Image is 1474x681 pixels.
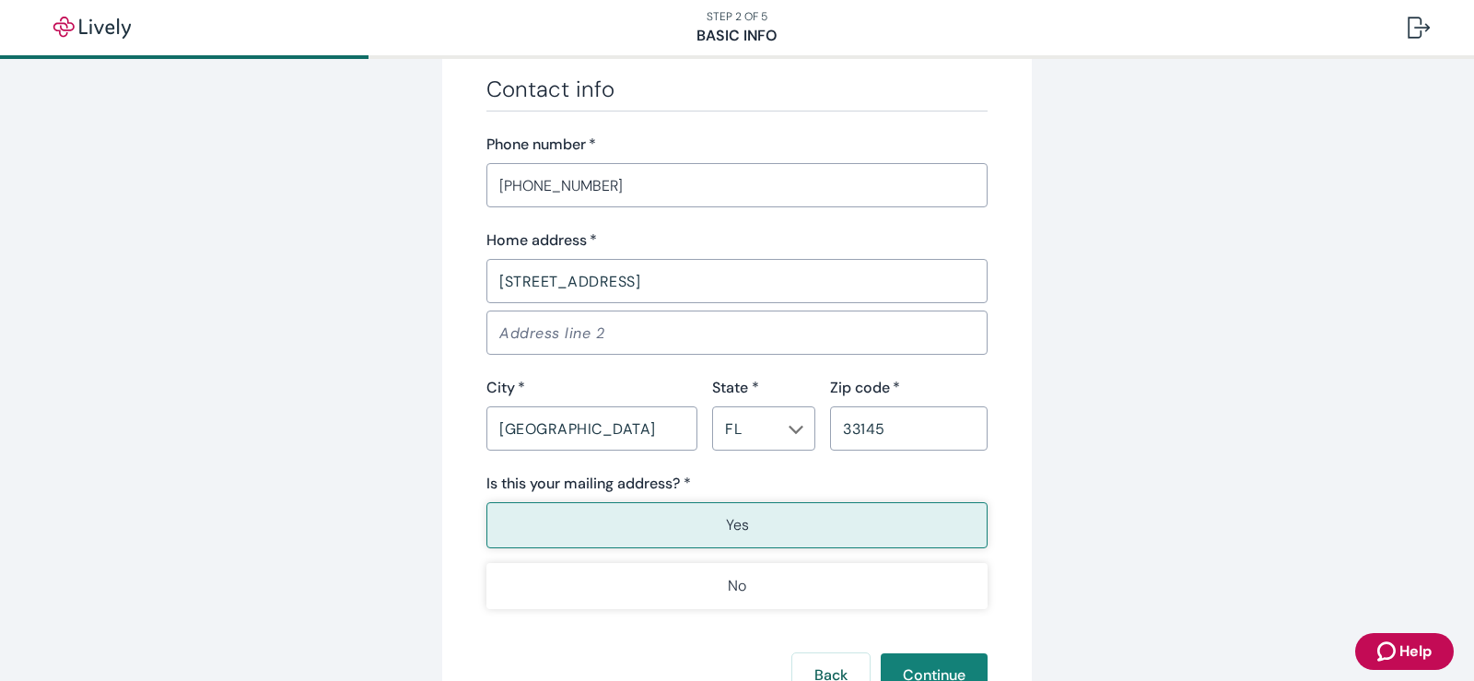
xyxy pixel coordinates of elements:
[486,229,597,252] label: Home address
[830,410,988,447] input: Zip code
[486,314,988,351] input: Address line 2
[726,514,749,536] p: Yes
[830,377,900,399] label: Zip code
[486,167,988,204] input: (555) 555-5555
[486,377,525,399] label: City
[486,502,988,548] button: Yes
[41,17,144,39] img: Lively
[728,575,746,597] p: No
[1377,640,1399,663] svg: Zendesk support icon
[1399,640,1432,663] span: Help
[1355,633,1454,670] button: Zendesk support iconHelp
[486,473,691,495] label: Is this your mailing address? *
[787,420,805,439] button: Open
[712,377,759,399] label: State *
[1393,6,1445,50] button: Log out
[486,134,596,156] label: Phone number
[486,76,988,103] h3: Contact info
[486,563,988,609] button: No
[486,263,988,299] input: Address line 1
[486,410,697,447] input: City
[718,416,779,441] input: --
[789,422,803,437] svg: Chevron icon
